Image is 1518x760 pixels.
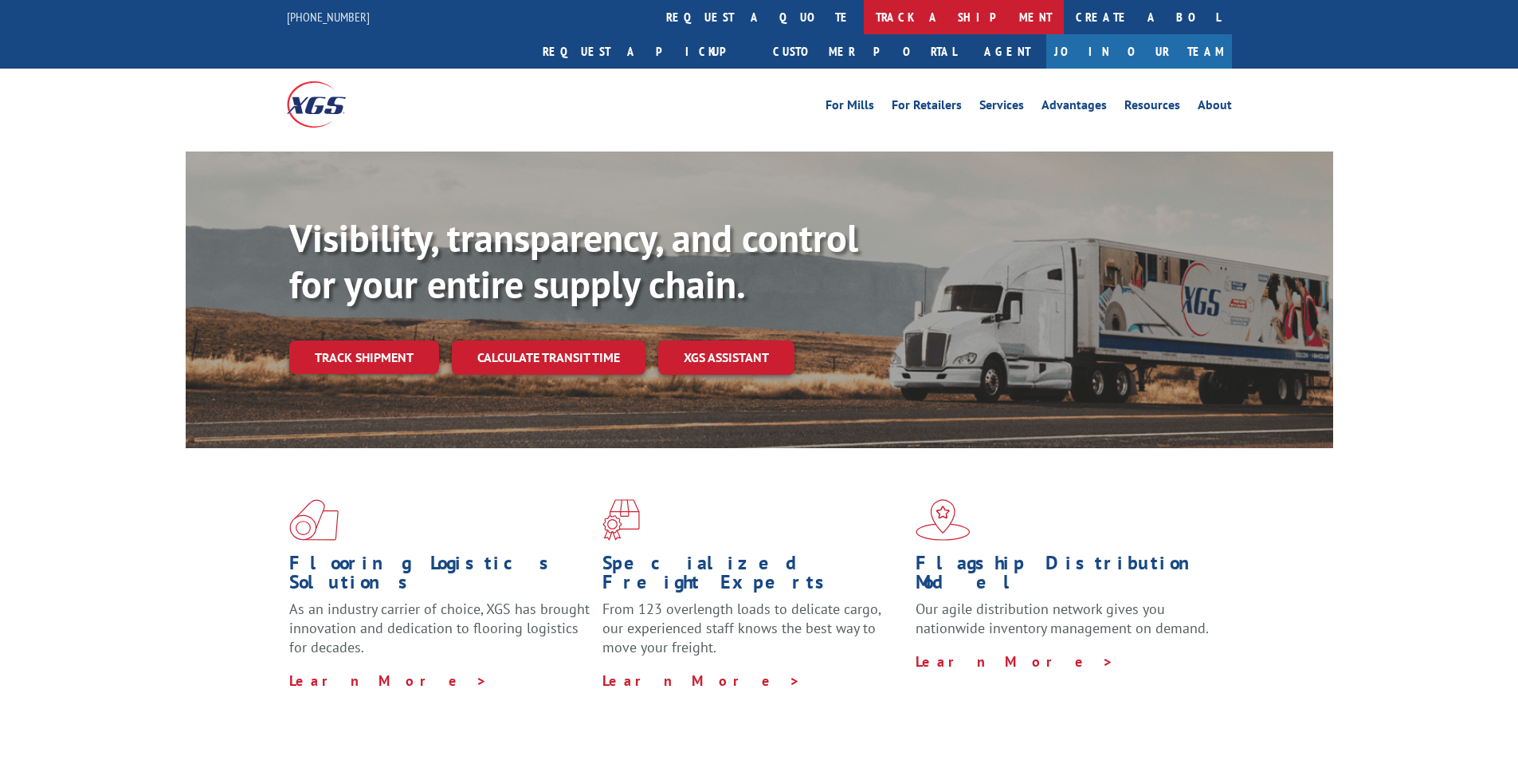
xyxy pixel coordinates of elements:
[979,99,1024,116] a: Services
[826,99,874,116] a: For Mills
[602,499,640,541] img: xgs-icon-focused-on-flooring-red
[968,34,1046,69] a: Agent
[602,553,904,600] h1: Specialized Freight Experts
[892,99,962,116] a: For Retailers
[289,671,488,690] a: Learn More >
[761,34,968,69] a: Customer Portal
[1198,99,1232,116] a: About
[1124,99,1180,116] a: Resources
[602,671,801,690] a: Learn More >
[289,553,590,600] h1: Flooring Logistics Solutions
[916,553,1217,600] h1: Flagship Distribution Model
[602,600,904,671] p: From 123 overlength loads to delicate cargo, our experienced staff knows the best way to move you...
[289,600,590,656] span: As an industry carrier of choice, XGS has brought innovation and dedication to flooring logistics...
[916,652,1114,671] a: Learn More >
[287,9,370,25] a: [PHONE_NUMBER]
[658,341,794,375] a: XGS ASSISTANT
[1046,34,1232,69] a: Join Our Team
[452,341,645,375] a: Calculate transit time
[916,499,971,541] img: xgs-icon-flagship-distribution-model-red
[1041,99,1107,116] a: Advantages
[289,341,439,374] a: Track shipment
[531,34,761,69] a: Request a pickup
[289,499,339,541] img: xgs-icon-total-supply-chain-intelligence-red
[916,600,1209,637] span: Our agile distribution network gives you nationwide inventory management on demand.
[289,213,858,309] b: Visibility, transparency, and control for your entire supply chain.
